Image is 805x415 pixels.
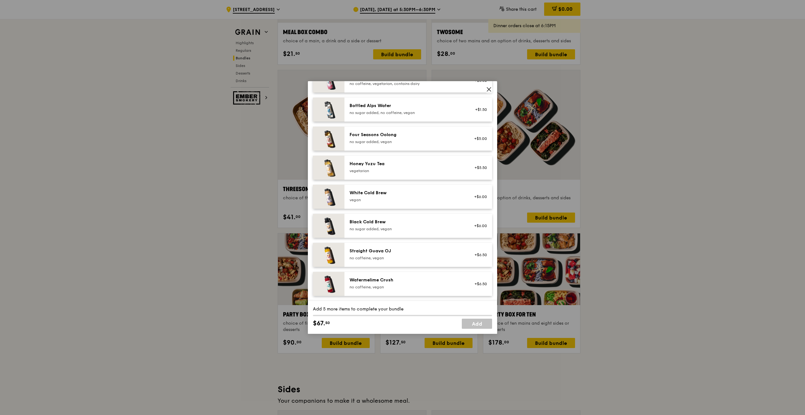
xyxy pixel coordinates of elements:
div: White Cold Brew [350,190,463,196]
a: Add [462,319,492,329]
div: Straight Guava OJ [350,248,463,254]
div: Black Cold Brew [350,219,463,225]
span: $67. [313,319,325,328]
img: daily_normal_HORZ-black-cold-brew.jpg [313,214,344,238]
div: +$5.00 [470,136,487,141]
img: daily_normal_honey-yuzu-tea.jpg [313,156,344,180]
div: no caffeine, vegetarian, contains dairy [350,81,463,86]
div: no caffeine, vegan [350,285,463,290]
div: +$5.50 [470,165,487,170]
div: Watermelime Crush [350,277,463,283]
div: no sugar added, vegan [350,139,463,144]
div: +$6.00 [470,194,487,199]
img: daily_normal_HORZ-straight-guava-OJ.jpg [313,243,344,267]
div: +$6.50 [470,252,487,257]
div: vegetarian [350,168,463,173]
div: Bottled Alps Water [350,103,463,109]
img: daily_normal_HORZ-four-seasons-oolong.jpg [313,127,344,151]
div: no caffeine, vegan [350,256,463,261]
div: no sugar added, vegan [350,226,463,232]
div: +$6.00 [470,223,487,228]
span: 50 [325,320,330,325]
div: no sugar added, no caffeine, vegan [350,110,463,115]
div: vegan [350,197,463,202]
img: daily_normal_HORZ-white-cold-brew.jpg [313,185,344,209]
img: daily_normal_HORZ-watermelime-crush.jpg [313,272,344,296]
div: +$6.50 [470,281,487,286]
div: Honey Yuzu Tea [350,161,463,167]
div: Add 5 more items to complete your bundle [313,306,492,312]
img: daily_normal_HORZ-bottled-alps-water.jpg [313,98,344,122]
div: Four Seasons Oolong [350,132,463,138]
div: +$1.50 [470,107,487,112]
